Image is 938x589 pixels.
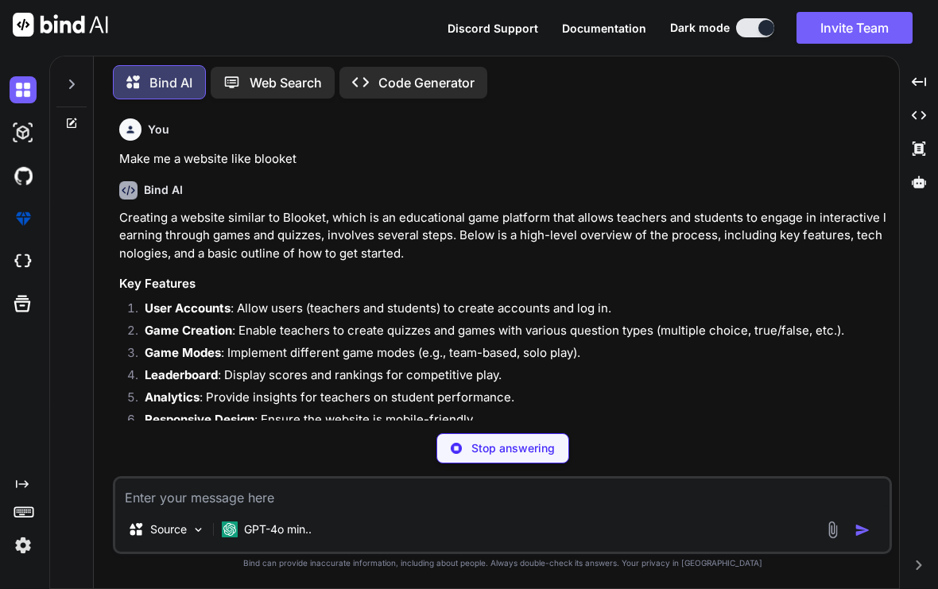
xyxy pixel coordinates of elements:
[855,522,870,538] img: icon
[10,532,37,559] img: settings
[10,76,37,103] img: darkChat
[132,322,889,344] li: : Enable teachers to create quizzes and games with various question types (multiple choice, true/...
[448,21,538,35] span: Discord Support
[148,122,169,138] h6: You
[144,182,183,198] h6: Bind AI
[149,73,192,92] p: Bind AI
[145,412,254,427] strong: Responsive Design
[145,345,221,360] strong: Game Modes
[132,344,889,366] li: : Implement different game modes (e.g., team-based, solo play).
[222,521,238,537] img: GPT-4o mini
[824,521,842,539] img: attachment
[378,73,475,92] p: Code Generator
[13,13,108,37] img: Bind AI
[113,557,892,569] p: Bind can provide inaccurate information, including about people. Always double-check its answers....
[10,205,37,232] img: premium
[10,248,37,275] img: cloudideIcon
[132,389,889,411] li: : Provide insights for teachers on student performance.
[250,73,322,92] p: Web Search
[132,366,889,389] li: : Display scores and rankings for competitive play.
[132,411,889,433] li: : Ensure the website is mobile-friendly.
[10,119,37,146] img: darkAi-studio
[192,523,205,537] img: Pick Models
[119,150,889,169] p: Make me a website like blooket
[132,300,889,322] li: : Allow users (teachers and students) to create accounts and log in.
[150,521,187,537] p: Source
[448,20,538,37] button: Discord Support
[670,20,730,36] span: Dark mode
[145,389,200,405] strong: Analytics
[562,21,646,35] span: Documentation
[119,275,889,293] h3: Key Features
[797,12,913,44] button: Invite Team
[145,367,218,382] strong: Leaderboard
[471,440,555,456] p: Stop answering
[119,209,889,263] p: Creating a website similar to Blooket, which is an educational game platform that allows teachers...
[244,521,312,537] p: GPT-4o min..
[562,20,646,37] button: Documentation
[10,162,37,189] img: githubDark
[145,300,231,316] strong: User Accounts
[145,323,232,338] strong: Game Creation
